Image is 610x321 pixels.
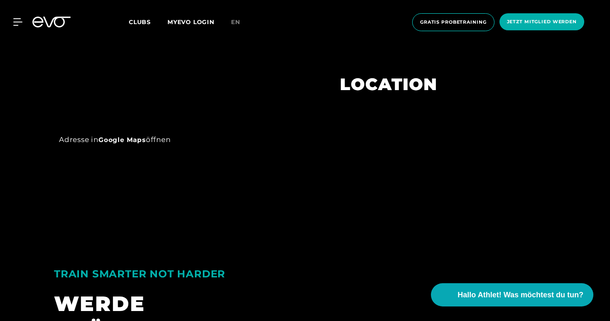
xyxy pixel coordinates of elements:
span: Hallo Athlet! Was möchtest du tun? [457,289,583,301]
a: MYEVO LOGIN [167,18,214,26]
a: Google Maps [98,136,146,144]
div: Adresse in öffnen [59,133,293,146]
a: en [231,17,250,27]
a: Gratis Probetraining [410,13,497,31]
a: Clubs [129,18,167,26]
a: Jetzt Mitglied werden [497,13,587,31]
h2: LOCATION [340,74,523,94]
span: Clubs [129,18,151,26]
button: Hallo Athlet! Was möchtest du tun? [431,283,593,306]
span: Jetzt Mitglied werden [507,18,577,25]
span: en [231,18,240,26]
span: Gratis Probetraining [420,19,487,26]
div: TRAIN SMARTER NOT HARDER [54,264,340,284]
